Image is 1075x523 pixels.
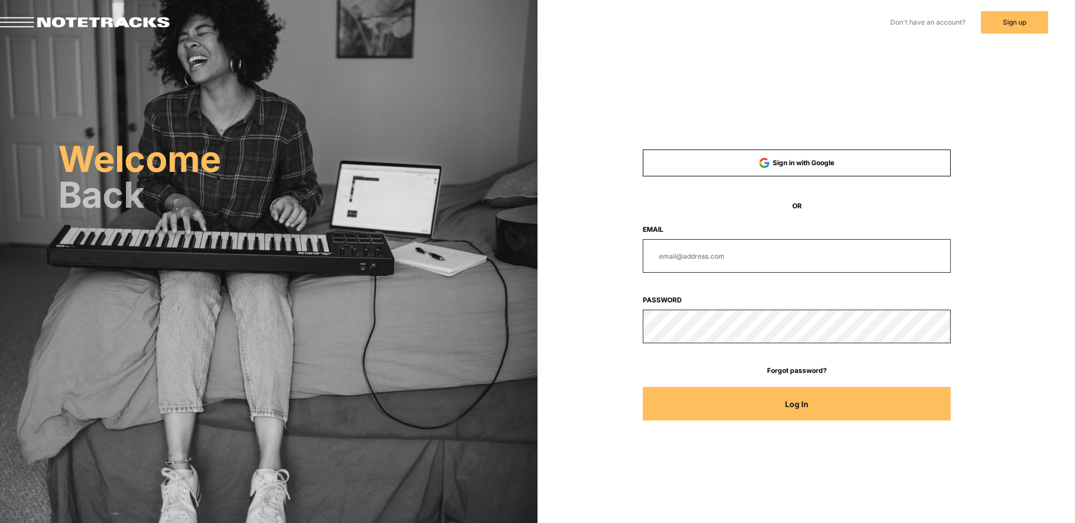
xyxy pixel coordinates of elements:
button: Log In [643,387,951,421]
span: OR [643,201,951,211]
label: Password [643,295,951,305]
a: Forgot password? [643,366,951,376]
span: Sign in with Google [773,158,834,167]
label: Email [643,225,951,235]
h2: Welcome [58,143,537,175]
h2: Back [58,179,537,211]
label: Don't have an account? [890,17,965,27]
button: Sign in with Google [643,150,951,176]
button: Sign up [981,11,1048,34]
input: email@address.com [643,239,951,273]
